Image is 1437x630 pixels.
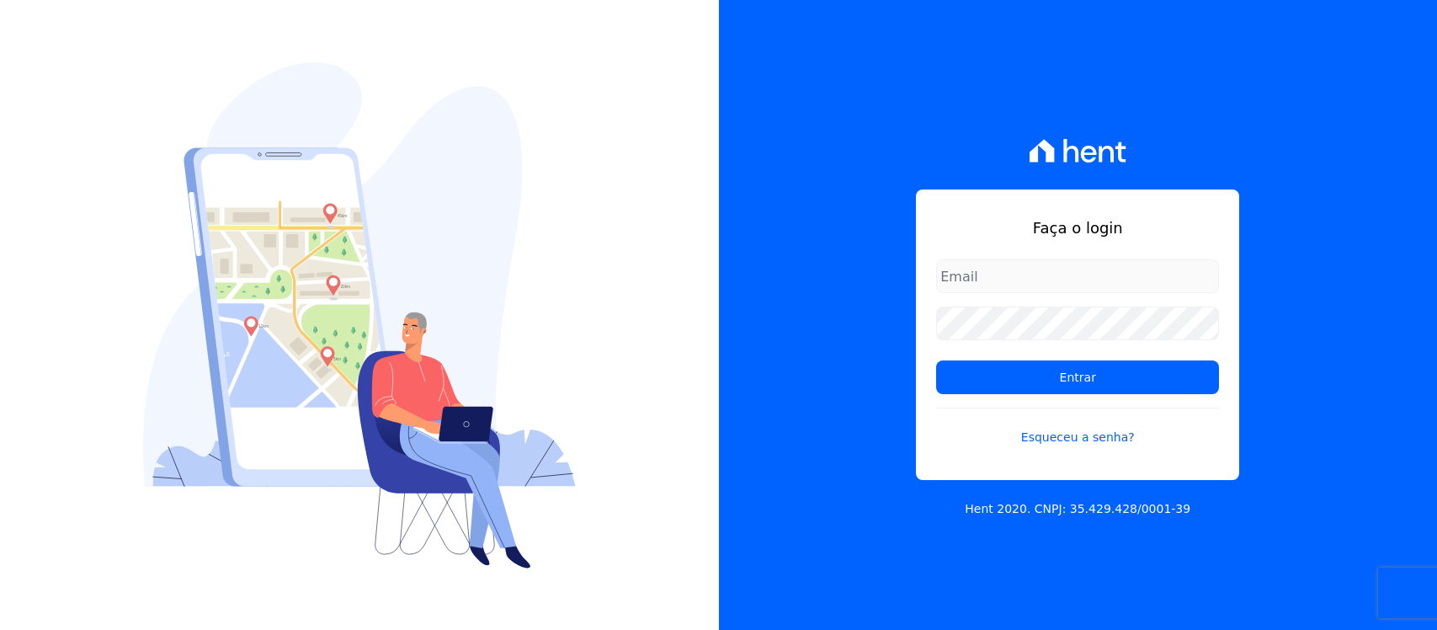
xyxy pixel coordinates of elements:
h1: Faça o login [936,216,1219,239]
p: Hent 2020. CNPJ: 35.429.428/0001-39 [965,500,1190,518]
input: Email [936,259,1219,293]
img: Login [143,62,576,569]
input: Entrar [936,360,1219,394]
a: Esqueceu a senha? [936,408,1219,446]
